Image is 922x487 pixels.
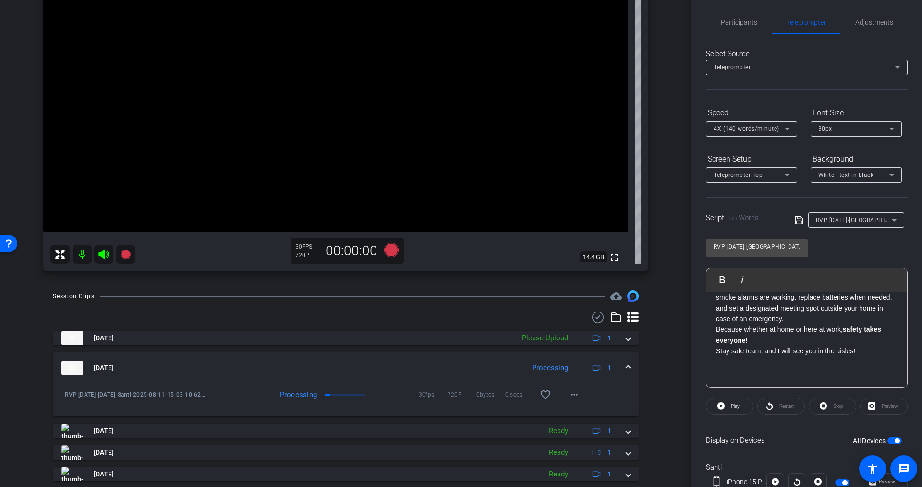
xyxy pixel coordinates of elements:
[61,331,83,345] img: thumb-nail
[716,325,881,344] strong: safety takes everyone!
[53,352,639,383] mat-expansion-panel-header: thumb-nail[DATE]Processing1
[53,331,639,345] mat-expansion-panel-header: thumb-nail[DATE]Please Upload1
[714,172,763,178] span: Teleprompter Top
[706,425,908,456] div: Display on Devices
[706,462,908,473] div: Santi
[544,425,573,437] div: Ready
[53,383,639,416] div: thumb-nail[DATE]Processing1
[607,426,611,436] span: 1
[716,324,898,346] p: Because whether at home or here at work,
[53,467,639,481] mat-expansion-panel-header: thumb-nail[DATE]Ready1
[607,333,611,343] span: 1
[448,390,476,400] span: 720P
[580,251,607,263] span: 14.4 GB
[627,290,639,302] img: Session clips
[94,469,114,479] span: [DATE]
[61,361,83,375] img: thumb-nail
[714,241,800,252] input: Title
[319,243,384,259] div: 00:00:00
[53,424,639,438] mat-expansion-panel-header: thumb-nail[DATE]Ready1
[714,125,779,132] span: 4X (140 words/minute)
[259,390,322,400] div: Processing
[610,290,622,302] mat-icon: cloud_upload
[731,403,740,409] span: Play
[818,125,832,132] span: 30px
[94,333,114,343] span: [DATE]
[706,398,753,415] button: Play
[855,19,893,25] span: Adjustments
[716,346,898,356] p: Stay safe team, and I will see you in the aisles!
[61,424,83,438] img: thumb-nail
[706,212,781,224] div: Script
[733,270,752,289] button: Italic (⌘I)
[607,448,611,458] span: 1
[302,243,312,250] span: FPS
[569,389,580,400] mat-icon: more_horiz
[295,251,319,259] div: 720P
[706,151,797,167] div: Screen Setup
[61,467,83,481] img: thumb-nail
[898,463,910,475] mat-icon: message
[53,291,95,301] div: Session Clips
[517,333,573,344] div: Please Upload
[729,213,759,222] span: 55 Words
[716,281,898,325] p: Fire safety is just as important at home. Make sure your smoke alarms are working, replace batter...
[544,447,573,458] div: Ready
[61,445,83,460] img: thumb-nail
[706,105,797,121] div: Speed
[610,290,622,302] span: Destinations for your clips
[787,19,826,25] span: Teleprompter
[879,479,895,484] span: Preview
[816,216,909,224] span: RVP [DATE]-[GEOGRAPHIC_DATA]
[94,426,114,436] span: [DATE]
[476,390,505,400] span: 0bytes
[419,390,448,400] span: 30fps
[53,445,639,460] mat-expansion-panel-header: thumb-nail[DATE]Ready1
[727,477,767,487] div: iPhone 15 Pro Max
[94,448,114,458] span: [DATE]
[811,105,902,121] div: Font Size
[544,469,573,480] div: Ready
[706,49,908,60] div: Select Source
[853,436,887,446] label: All Devices
[540,389,551,400] mat-icon: favorite_border
[65,390,208,400] span: RVP [DATE]-[DATE]-Santi-2025-08-11-15-03-10-623-0
[505,390,534,400] span: 0 secs
[811,151,902,167] div: Background
[295,243,319,250] div: 30
[607,469,611,479] span: 1
[607,363,611,373] span: 1
[721,19,757,25] span: Participants
[608,251,620,263] mat-icon: fullscreen
[714,64,751,71] span: Teleprompter
[527,362,573,374] div: Processing
[818,172,874,178] span: White - text in black
[713,270,731,289] button: Bold (⌘B)
[867,463,878,475] mat-icon: accessibility
[94,363,114,373] span: [DATE]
